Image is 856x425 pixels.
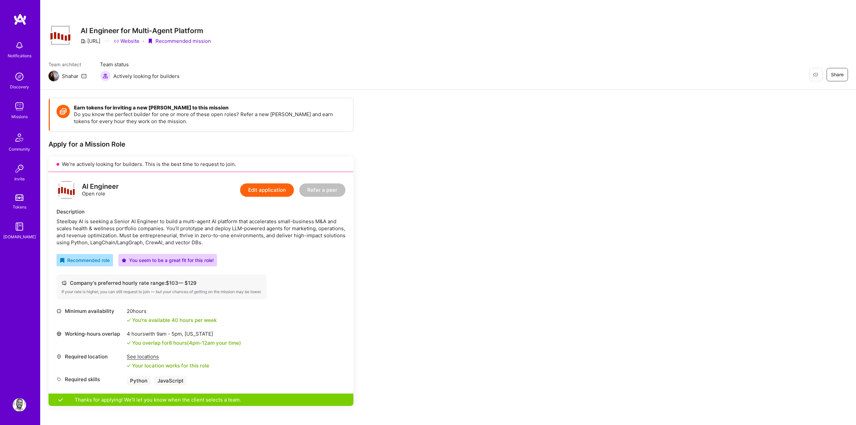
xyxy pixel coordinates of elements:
span: Team architect [48,61,87,68]
i: icon Mail [81,73,87,79]
i: icon World [57,331,62,336]
h4: Earn tokens for inviting a new [PERSON_NAME] to this mission [74,105,346,111]
div: See locations [127,353,209,360]
div: You're available 40 hours per week [127,317,217,324]
i: icon Tag [57,377,62,382]
div: If your rate is higher, you can still request to join — but your chances of getting on the missio... [62,289,261,294]
div: Minimum availability [57,308,123,315]
span: Team status [100,61,180,68]
div: Required location [57,353,123,360]
div: Recommended role [60,257,110,264]
div: · [143,37,144,45]
div: Invite [14,175,25,182]
img: Invite [13,162,26,175]
div: Missions [11,113,28,120]
i: icon RecommendedBadge [60,258,65,263]
i: icon Location [57,354,62,359]
div: Discovery [10,83,29,90]
img: logo [13,13,27,25]
button: Edit application [240,183,294,197]
div: Company's preferred hourly rate range: $ 103 — $ 129 [62,279,261,286]
a: Website [114,37,139,45]
div: Shahar [62,73,79,80]
i: icon Check [127,364,131,368]
div: We’re actively looking for builders. This is the best time to request to join. [48,157,353,172]
img: User Avatar [13,398,26,412]
div: Open role [82,183,119,197]
div: Description [57,208,345,215]
i: icon Clock [57,309,62,314]
img: tokens [15,194,23,201]
span: Share [831,71,844,78]
img: Token icon [57,105,70,118]
div: You seem to be a great fit for this role! [122,257,214,264]
div: Apply for a Mission Role [48,140,353,149]
div: Tokens [13,203,26,210]
button: Refer a peer [299,183,345,197]
div: Working-hours overlap [57,330,123,337]
i: icon Cash [62,280,67,285]
span: 9am - 5pm , [155,331,185,337]
span: 4pm - 12am [189,340,215,346]
div: Required skills [57,376,123,383]
i: icon CompanyGray [81,38,86,44]
h3: AI Engineer for Multi-Agent Platform [81,26,211,35]
img: discovery [13,70,26,83]
img: Actively looking for builders [100,71,111,81]
img: teamwork [13,100,26,113]
div: [URL] [81,37,100,45]
i: icon Check [127,341,131,345]
p: Do you know the perfect builder for one or more of these open roles? Refer a new [PERSON_NAME] an... [74,111,346,125]
span: Actively looking for builders [113,73,180,80]
div: Python [127,376,151,386]
div: 20 hours [127,308,217,315]
div: Notifications [8,52,31,59]
a: User Avatar [11,398,28,412]
div: Recommended mission [147,37,211,45]
div: Your location works for this role [127,362,209,369]
div: Community [9,146,30,153]
img: logo [57,180,77,200]
i: icon PurpleRibbon [147,38,153,44]
i: icon EyeClosed [813,72,818,77]
div: Steelbay AI is seeking a Senior AI Engineer to build a multi-agent AI platform that accelerates s... [57,218,345,246]
img: guide book [13,220,26,233]
img: Team Architect [48,71,59,81]
div: You overlap for 8 hours ( your time) [132,339,241,346]
img: Company Logo [48,25,73,46]
div: [DOMAIN_NAME] [3,233,36,240]
div: 4 hours with [US_STATE] [127,330,241,337]
div: JavaScript [154,376,187,386]
i: icon PurpleStar [122,258,126,263]
img: bell [13,39,26,52]
div: AI Engineer [82,183,119,190]
i: icon Check [127,318,131,322]
div: Thanks for applying! We'll let you know when the client selects a team. [48,394,353,406]
button: Share [827,68,848,81]
img: Community [11,130,27,146]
